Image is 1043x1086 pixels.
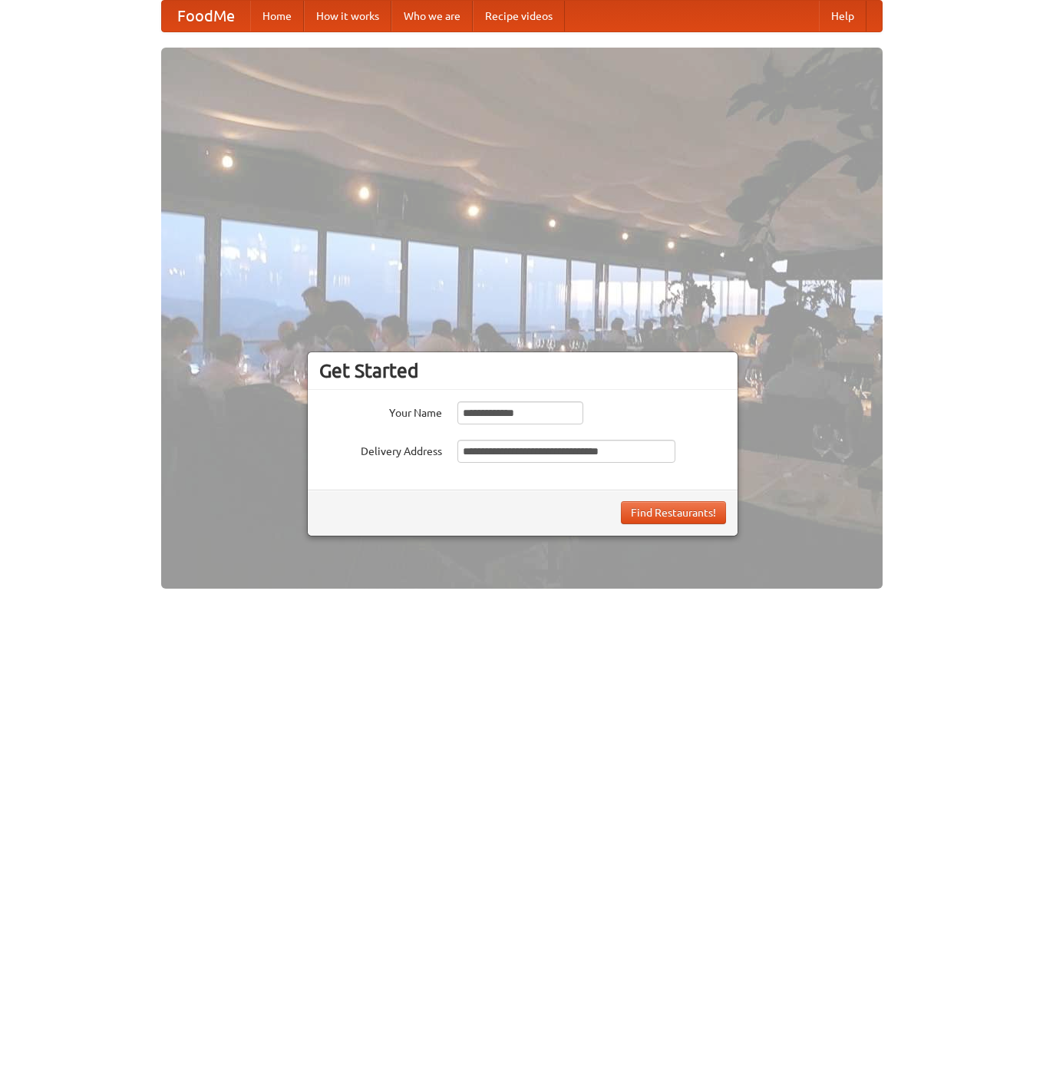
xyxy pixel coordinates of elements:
a: Who we are [391,1,473,31]
label: Your Name [319,401,442,421]
a: Recipe videos [473,1,565,31]
a: FoodMe [162,1,250,31]
a: Help [819,1,866,31]
button: Find Restaurants! [621,501,726,524]
label: Delivery Address [319,440,442,459]
a: Home [250,1,304,31]
a: How it works [304,1,391,31]
h3: Get Started [319,359,726,382]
